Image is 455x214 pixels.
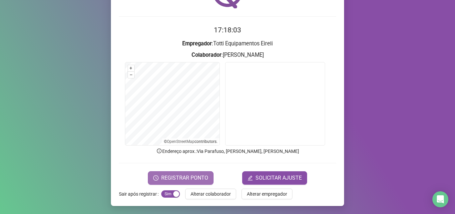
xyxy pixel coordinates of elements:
[182,40,212,47] strong: Empregador
[148,171,214,185] button: REGISTRAR PONTO
[119,189,161,199] label: Sair após registrar
[247,190,287,198] span: Alterar empregador
[247,175,253,181] span: edit
[214,26,241,34] time: 17:18:03
[164,139,218,144] li: © contributors.
[191,190,231,198] span: Alterar colaborador
[242,171,307,185] button: editSOLICITAR AJUSTE
[156,148,162,154] span: info-circle
[167,139,195,144] a: OpenStreetMap
[241,189,292,199] button: Alterar empregador
[192,52,222,58] strong: Colaborador
[432,191,448,207] div: Open Intercom Messenger
[185,189,236,199] button: Alterar colaborador
[153,175,159,181] span: clock-circle
[255,174,302,182] span: SOLICITAR AJUSTE
[128,65,134,71] button: +
[119,51,336,59] h3: : [PERSON_NAME]
[119,39,336,48] h3: : Totti Equipamentos Eireli
[119,148,336,155] p: Endereço aprox. : Via Parafuso, [PERSON_NAME], [PERSON_NAME]
[161,174,208,182] span: REGISTRAR PONTO
[128,72,134,78] button: –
